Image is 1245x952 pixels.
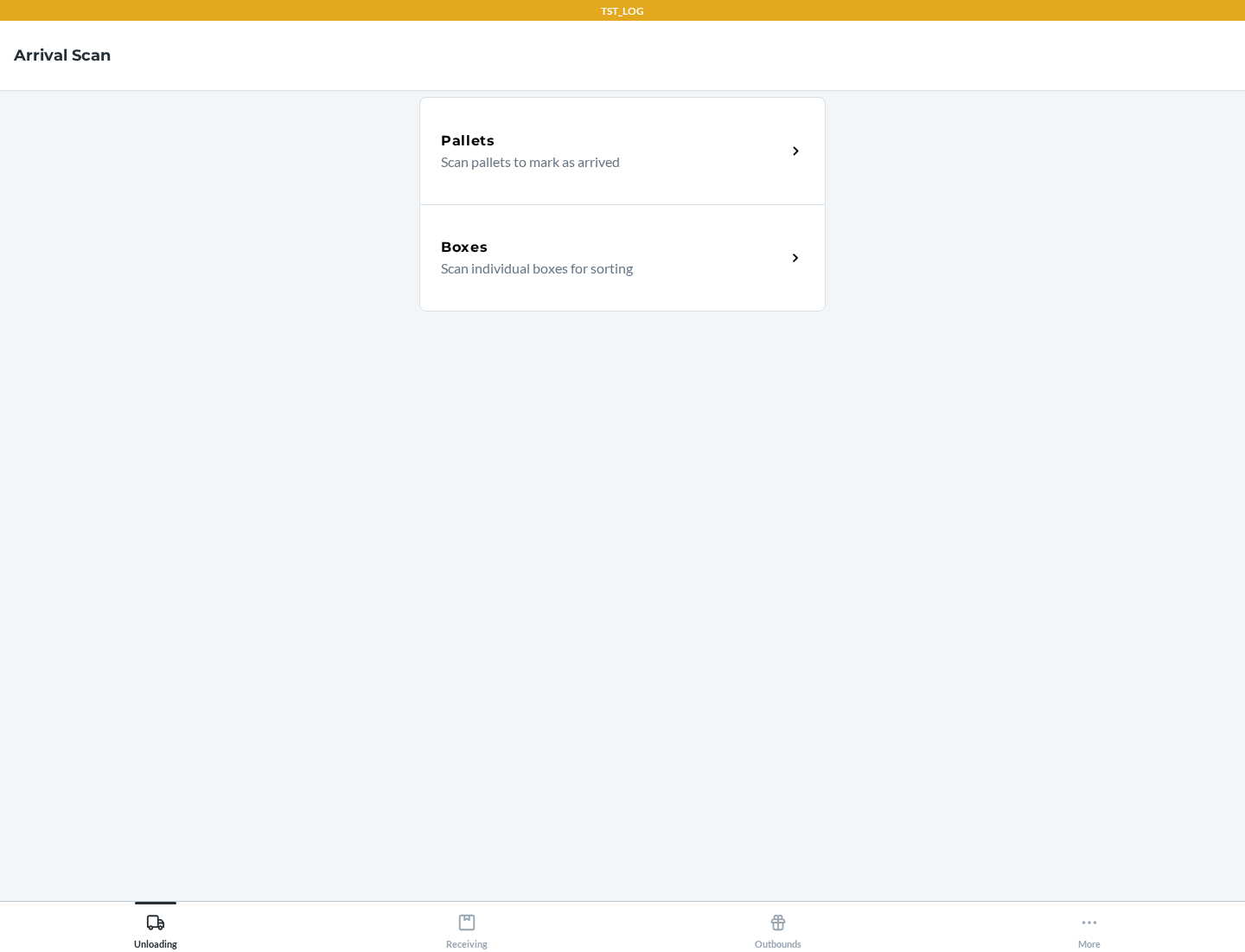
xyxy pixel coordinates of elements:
p: Scan individual boxes for sorting [441,258,772,279]
p: Scan pallets to mark as arrived [441,151,772,172]
div: More [1078,906,1101,949]
button: Outbounds [622,902,934,949]
h5: Boxes [441,237,488,258]
h5: Pallets [441,131,495,151]
div: Unloading [134,906,177,949]
div: Receiving [446,906,488,949]
h4: Arrival Scan [14,44,111,67]
a: BoxesScan individual boxes for sorting [419,204,826,312]
div: Outbounds [755,906,801,949]
p: TST_LOG [601,3,644,19]
button: More [934,902,1245,949]
a: PalletsScan pallets to mark as arrived [419,97,826,204]
button: Receiving [311,902,622,949]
